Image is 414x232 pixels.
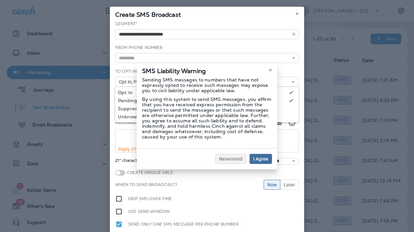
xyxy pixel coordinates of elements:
[253,157,268,161] span: I Agree
[219,157,243,161] span: Nevermind
[250,154,272,164] button: I Agree
[142,97,272,139] p: By using this system to send SMS messages, you affirm that you have received express permission f...
[142,77,272,93] p: Sending SMS messages to numbers that have not expressly opted to receive such messages may expose...
[137,63,277,77] div: SMS Liability Warning
[215,154,246,164] button: Nevermind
